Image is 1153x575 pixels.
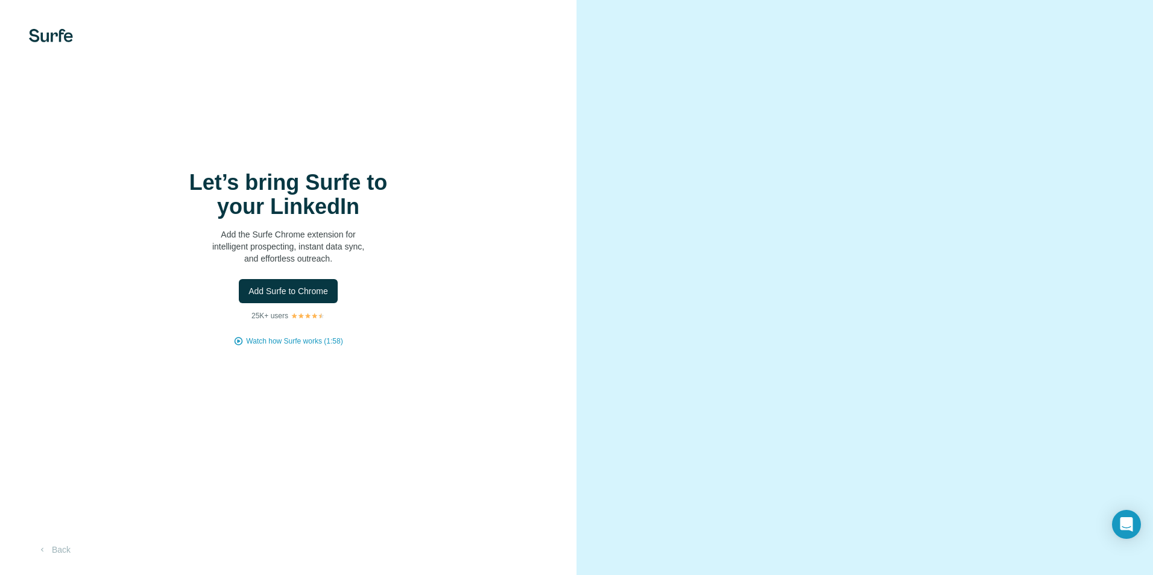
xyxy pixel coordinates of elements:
[248,285,328,297] span: Add Surfe to Chrome
[239,279,338,303] button: Add Surfe to Chrome
[29,539,79,561] button: Back
[29,29,73,42] img: Surfe's logo
[168,171,409,219] h1: Let’s bring Surfe to your LinkedIn
[251,310,288,321] p: 25K+ users
[168,228,409,265] p: Add the Surfe Chrome extension for intelligent prospecting, instant data sync, and effortless out...
[246,336,343,347] button: Watch how Surfe works (1:58)
[1112,510,1141,539] div: Open Intercom Messenger
[291,312,325,319] img: Rating Stars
